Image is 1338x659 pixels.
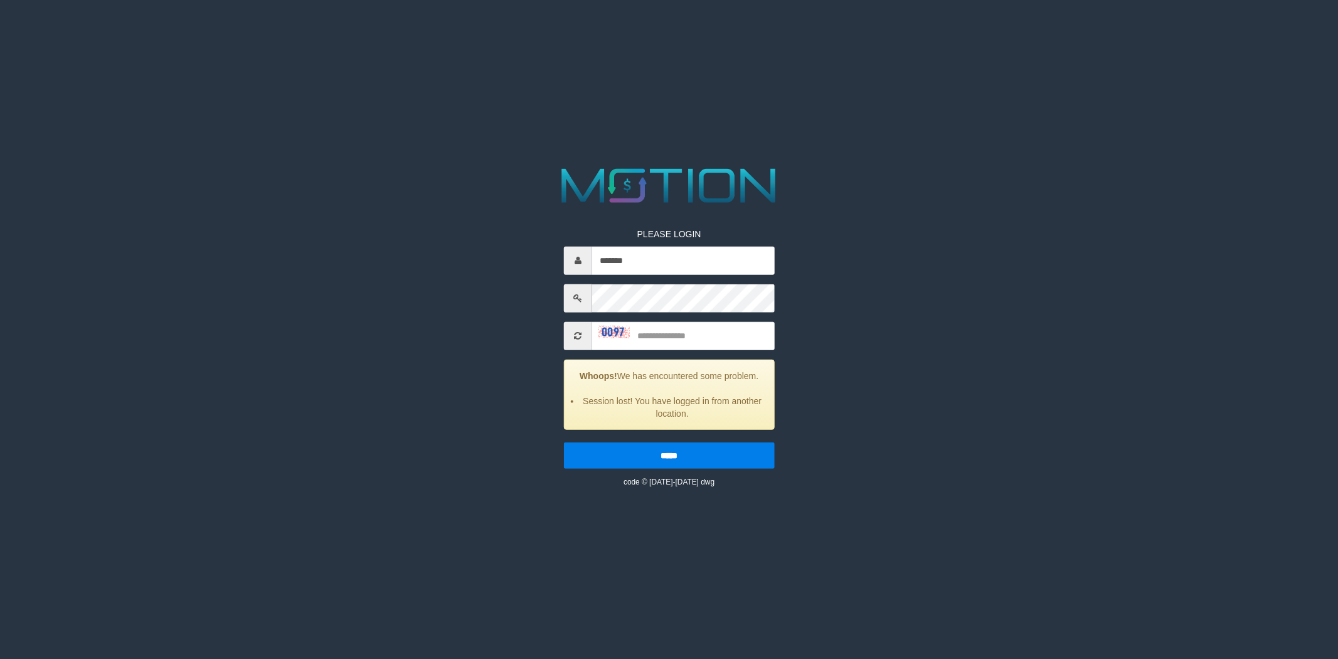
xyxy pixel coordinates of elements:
[598,326,630,338] img: captcha
[564,359,775,429] div: We has encountered some problem.
[564,227,775,240] p: PLEASE LOGIN
[552,163,786,209] img: MOTION_logo.png
[580,370,617,380] strong: Whoops!
[624,477,714,486] small: code © [DATE]-[DATE] dwg
[580,394,765,419] li: Session lost! You have logged in from another location.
